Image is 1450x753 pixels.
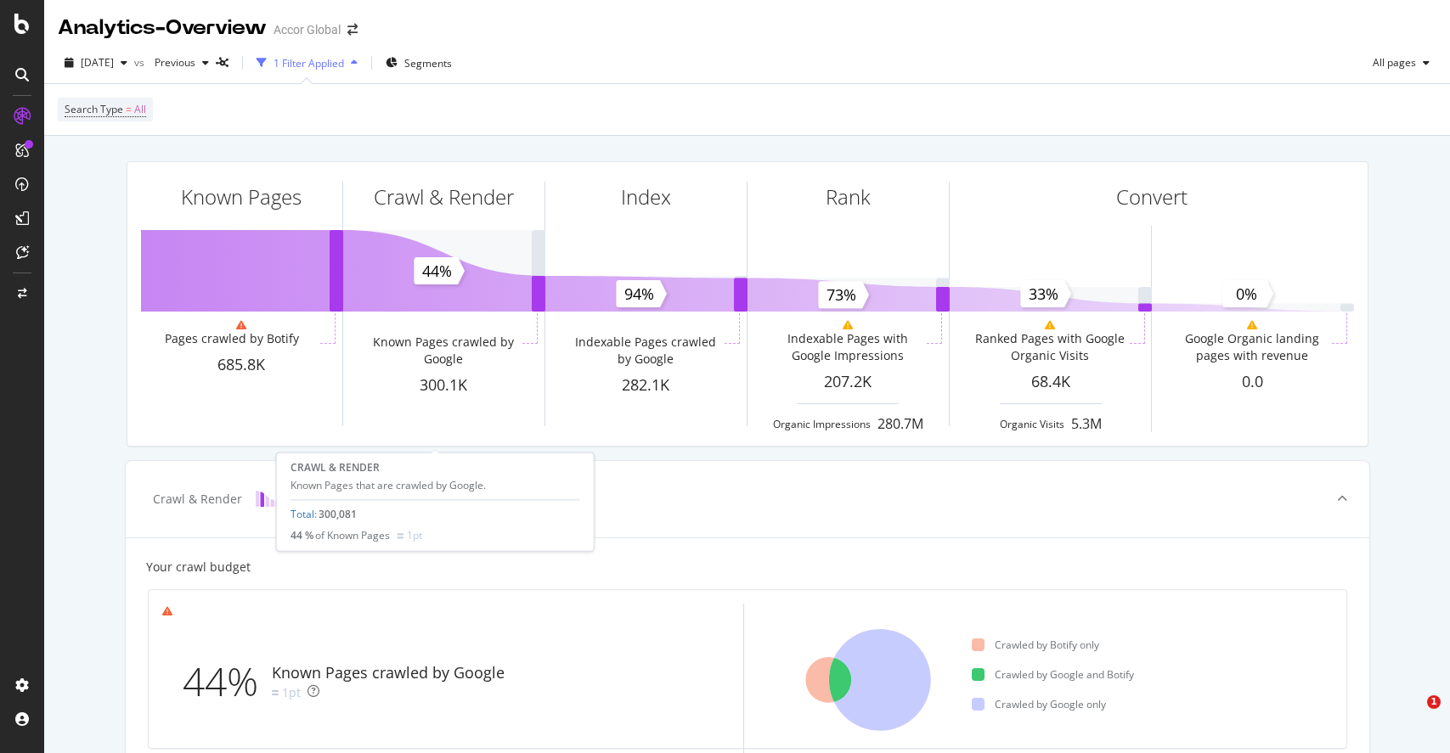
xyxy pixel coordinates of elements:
[274,56,344,70] div: 1 Filter Applied
[146,559,251,576] div: Your crawl budget
[134,98,146,121] span: All
[282,684,301,701] div: 1pt
[771,330,923,364] div: Indexable Pages with Google Impressions
[148,55,195,70] span: Previous
[291,508,357,522] div: :
[291,508,314,522] a: Total
[374,183,514,211] div: Crawl & Render
[826,183,871,211] div: Rank
[545,374,747,396] div: 282.1K
[972,697,1106,711] div: Crawled by Google only
[569,334,721,368] div: Indexable Pages crawled by Google
[141,354,342,376] div: 685.8K
[165,330,299,347] div: Pages crawled by Botify
[291,460,579,475] div: CRAWL & RENDER
[404,56,452,70] span: Segments
[773,417,871,431] div: Organic Impressions
[877,414,923,434] div: 280.7M
[315,529,390,543] span: of Known Pages
[153,491,242,508] div: Crawl & Render
[81,55,114,70] span: 2025 Sep. 3rd
[379,49,459,76] button: Segments
[272,662,505,684] div: Known Pages crawled by Google
[343,374,544,396] div: 300.1K
[58,49,134,76] button: [DATE]
[347,24,358,36] div: arrow-right-arrow-left
[1427,695,1441,709] span: 1
[272,690,279,695] img: Equal
[250,49,364,76] button: 1 Filter Applied
[183,654,272,710] div: 44%
[972,638,1099,652] div: Crawled by Botify only
[1366,55,1416,70] span: All pages
[181,183,302,211] div: Known Pages
[291,529,390,543] div: 44 %
[621,183,671,211] div: Index
[407,529,422,543] div: 1pt
[274,21,341,38] div: Accor Global
[256,491,283,507] img: block-icon
[291,478,579,492] div: Known Pages that are crawled by Google.
[1366,49,1436,76] button: All pages
[1392,695,1433,736] iframe: Intercom live chat
[972,667,1134,682] div: Crawled by Google and Botify
[748,371,949,393] div: 207.2K
[126,102,132,116] span: =
[319,508,357,522] span: 300,081
[58,14,267,42] div: Analytics - Overview
[148,49,216,76] button: Previous
[65,102,123,116] span: Search Type
[397,533,403,538] img: Equal
[134,55,148,70] span: vs
[367,334,519,368] div: Known Pages crawled by Google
